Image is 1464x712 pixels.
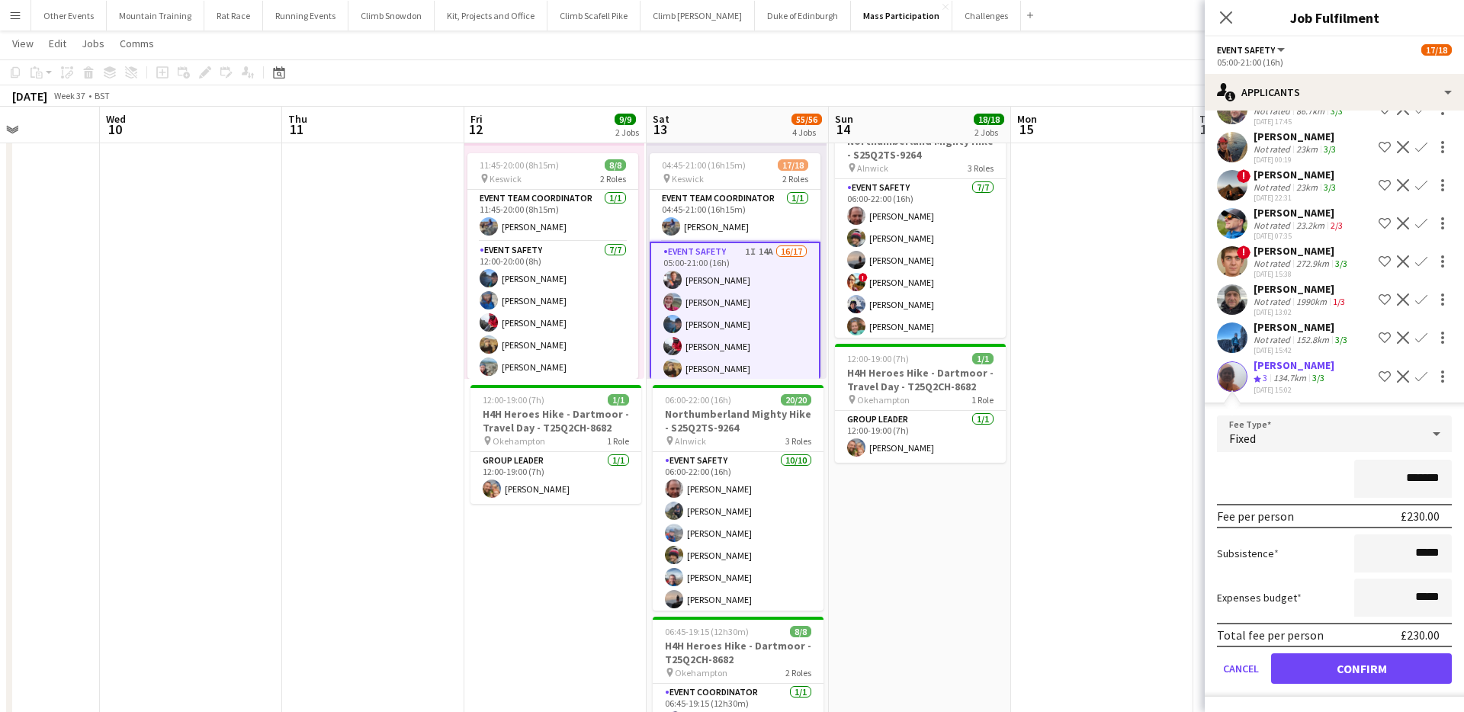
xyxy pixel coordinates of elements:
[1254,168,1339,181] div: [PERSON_NAME]
[1217,44,1287,56] button: Event Safety
[31,1,107,30] button: Other Events
[781,394,811,406] span: 20/20
[1331,105,1343,117] app-skills-label: 3/3
[1254,220,1293,231] div: Not rated
[1293,334,1332,345] div: 152.8km
[675,667,727,678] span: Okehampton
[1293,143,1321,155] div: 23km
[1217,56,1452,68] div: 05:00-21:00 (16h)
[1335,258,1347,269] app-skills-label: 3/3
[1229,431,1256,446] span: Fixed
[1293,296,1330,307] div: 1990km
[650,120,669,138] span: 13
[791,114,822,125] span: 55/56
[615,127,639,138] div: 2 Jobs
[107,1,204,30] button: Mountain Training
[1254,105,1293,117] div: Not rated
[1254,143,1293,155] div: Not rated
[547,1,640,30] button: Climb Scafell Pike
[1263,372,1267,383] span: 3
[607,435,629,447] span: 1 Role
[470,112,483,126] span: Fri
[972,353,994,364] span: 1/1
[1237,245,1250,259] span: !
[490,173,522,184] span: Keswick
[1217,44,1275,56] span: Event Safety
[653,385,823,611] div: 06:00-22:00 (16h)20/20Northumberland Mighty Hike - S25Q2TS-9264 Alnwick3 RolesEvent Safety10/1006...
[480,159,559,171] span: 11:45-20:00 (8h15m)
[1271,653,1452,684] button: Confirm
[467,190,638,242] app-card-role: Event Team Coordinator1/111:45-20:00 (8h15m)[PERSON_NAME]
[600,173,626,184] span: 2 Roles
[1270,372,1309,385] div: 134.7km
[653,639,823,666] h3: H4H Heroes Hike - Dartmoor - T25Q2CH-8682
[650,153,820,379] div: 04:45-21:00 (16h15m)17/18 Keswick2 RolesEvent Team Coordinator1/104:45-21:00 (16h15m)[PERSON_NAME...
[1254,244,1350,258] div: [PERSON_NAME]
[1293,181,1321,193] div: 23km
[470,452,641,504] app-card-role: Group Leader1/112:00-19:00 (7h)[PERSON_NAME]
[605,159,626,171] span: 8/8
[615,114,636,125] span: 9/9
[847,353,909,364] span: 12:00-19:00 (7h)
[835,411,1006,463] app-card-role: Group Leader1/112:00-19:00 (7h)[PERSON_NAME]
[1217,653,1265,684] button: Cancel
[263,1,348,30] button: Running Events
[1254,181,1293,193] div: Not rated
[608,394,629,406] span: 1/1
[1254,269,1350,279] div: [DATE] 15:38
[1017,112,1037,126] span: Mon
[785,667,811,678] span: 2 Roles
[12,37,34,50] span: View
[1333,296,1345,307] app-skills-label: 1/3
[653,407,823,435] h3: Northumberland Mighty Hike - S25Q2TS-9264
[1421,44,1452,56] span: 17/18
[1335,334,1347,345] app-skills-label: 3/3
[467,153,638,379] app-job-card: 11:45-20:00 (8h15m)8/8 Keswick2 RolesEvent Team Coordinator1/111:45-20:00 (8h15m)[PERSON_NAME]Eve...
[1254,345,1350,355] div: [DATE] 15:42
[790,626,811,637] span: 8/8
[1401,627,1440,643] div: £230.00
[286,120,307,138] span: 11
[650,190,820,242] app-card-role: Event Team Coordinator1/104:45-21:00 (16h15m)[PERSON_NAME]
[835,112,853,126] span: Sun
[857,162,888,174] span: Alnwick
[1254,307,1348,317] div: [DATE] 13:02
[1217,547,1279,560] label: Subsistence
[50,90,88,101] span: Week 37
[95,90,110,101] div: BST
[835,344,1006,463] div: 12:00-19:00 (7h)1/1H4H Heroes Hike - Dartmoor - Travel Day - T25Q2CH-8682 Okehampton1 RoleGroup L...
[348,1,435,30] button: Climb Snowdon
[755,1,851,30] button: Duke of Edinburgh
[1324,181,1336,193] app-skills-label: 3/3
[1217,591,1302,605] label: Expenses budget
[288,112,307,126] span: Thu
[470,385,641,504] div: 12:00-19:00 (7h)1/1H4H Heroes Hike - Dartmoor - Travel Day - T25Q2CH-8682 Okehampton1 RoleGroup L...
[6,34,40,53] a: View
[1254,296,1293,307] div: Not rated
[857,394,910,406] span: Okehampton
[650,242,820,650] app-card-role: Event Safety1I14A16/1705:00-21:00 (16h)[PERSON_NAME][PERSON_NAME][PERSON_NAME][PERSON_NAME][PERSO...
[952,1,1021,30] button: Challenges
[204,1,263,30] button: Rat Race
[833,120,853,138] span: 14
[483,394,544,406] span: 12:00-19:00 (7h)
[1254,358,1334,372] div: [PERSON_NAME]
[12,88,47,104] div: [DATE]
[640,1,755,30] button: Climb [PERSON_NAME]
[1254,155,1339,165] div: [DATE] 00:19
[851,1,952,30] button: Mass Participation
[82,37,104,50] span: Jobs
[672,173,704,184] span: Keswick
[1217,508,1294,524] div: Fee per person
[120,37,154,50] span: Comms
[662,159,746,171] span: 04:45-21:00 (16h15m)
[653,452,823,703] app-card-role: Event Safety10/1006:00-22:00 (16h)[PERSON_NAME][PERSON_NAME][PERSON_NAME][PERSON_NAME][PERSON_NAM...
[1331,220,1343,231] app-skills-label: 2/3
[778,159,808,171] span: 17/18
[675,435,706,447] span: Alnwick
[974,127,1003,138] div: 2 Jobs
[75,34,111,53] a: Jobs
[1254,385,1334,395] div: [DATE] 15:02
[493,435,545,447] span: Okehampton
[835,366,1006,393] h3: H4H Heroes Hike - Dartmoor - Travel Day - T25Q2CH-8682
